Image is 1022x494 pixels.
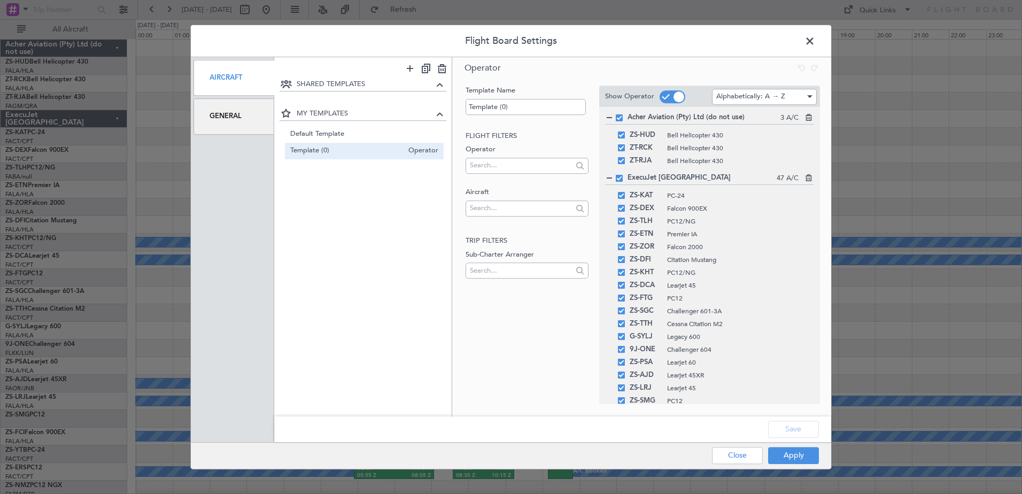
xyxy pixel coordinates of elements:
[667,281,814,290] span: Learjet 45
[630,292,662,305] span: ZS-FTG
[630,142,662,155] span: ZT-RCK
[630,305,662,318] span: ZS-SGC
[667,358,814,367] span: Learjet 60
[470,200,572,216] input: Search...
[667,294,814,303] span: PC12
[667,396,814,406] span: PC12
[297,79,434,90] span: SHARED TEMPLATES
[297,109,434,119] span: MY TEMPLATES
[630,266,662,279] span: ZS-KHT
[466,250,588,260] label: Sub-Charter Arranger
[630,382,662,395] span: ZS-LRJ
[667,319,814,329] span: Cessna Citation M2
[466,144,588,155] label: Operator
[667,306,814,316] span: Challenger 601-3A
[464,62,501,74] span: Operator
[667,255,814,265] span: Citation Mustang
[630,202,662,215] span: ZS-DEX
[466,187,588,198] label: Aircraft
[777,173,799,184] span: 47 A/C
[630,369,662,382] span: ZS-AJD
[630,155,662,167] span: ZT-RJA
[630,129,662,142] span: ZS-HUD
[667,383,814,393] span: Learjet 45
[628,173,777,183] span: ExecuJet [GEOGRAPHIC_DATA]
[630,215,662,228] span: ZS-TLH
[290,129,439,140] span: Default Template
[667,191,814,200] span: PC-24
[605,91,654,102] label: Show Operator
[466,131,588,142] h2: Flight filters
[630,279,662,292] span: ZS-DCA
[667,268,814,277] span: PC12/NG
[403,145,438,157] span: Operator
[667,229,814,239] span: Premier IA
[667,156,814,166] span: Bell Helicopter 430
[712,447,763,464] button: Close
[630,395,662,407] span: ZS-SMG
[630,318,662,330] span: ZS-TTH
[630,241,662,253] span: ZS-ZOR
[630,356,662,369] span: ZS-PSA
[780,113,799,124] span: 3 A/C
[716,92,785,102] span: Alphabetically: A → Z
[667,143,814,153] span: Bell Helicopter 430
[628,112,780,123] span: Acher Aviation (Pty) Ltd (do not use)
[768,447,819,464] button: Apply
[470,157,572,173] input: Search...
[470,263,572,279] input: Search...
[667,204,814,213] span: Falcon 900EX
[667,345,814,354] span: Challenger 604
[667,242,814,252] span: Falcon 2000
[667,130,814,140] span: Bell Helicopter 430
[630,228,662,241] span: ZS-ETN
[466,236,588,246] h2: Trip filters
[667,217,814,226] span: PC12/NG
[667,371,814,380] span: Learjet 45XR
[193,60,274,96] div: Aircraft
[290,145,404,157] span: Template (0)
[630,343,662,356] span: 9J-ONE
[191,25,831,57] header: Flight Board Settings
[466,86,588,96] label: Template Name
[630,330,662,343] span: G-SYLJ
[630,253,662,266] span: ZS-DFI
[667,332,814,342] span: Legacy 600
[630,189,662,202] span: ZS-KAT
[193,98,274,134] div: General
